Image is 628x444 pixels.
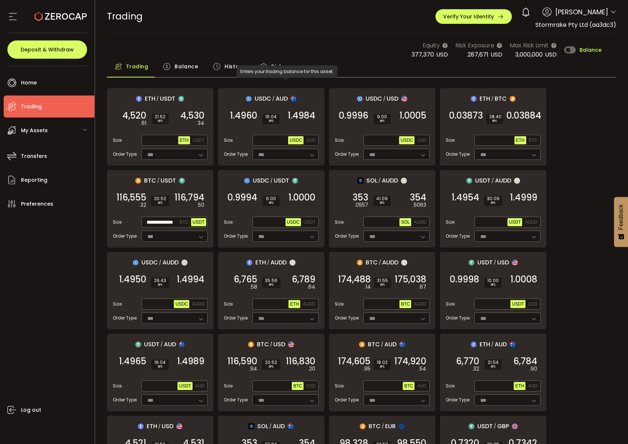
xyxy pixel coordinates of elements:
button: Deposit & Withdraw [7,40,87,59]
img: btc_portfolio.svg [360,423,366,429]
span: [PERSON_NAME] [555,7,608,17]
button: BTC [292,382,304,390]
span: 1.4950 [119,276,146,283]
button: USDT [191,218,206,226]
span: Trading [21,101,42,112]
span: BTC [180,220,189,225]
span: USDT [161,176,176,185]
span: 21.54 [488,360,499,365]
em: / [159,259,161,266]
button: ETH [514,382,525,390]
span: 0.03873 [449,112,483,119]
i: BPS [155,119,166,123]
span: Size [446,383,455,389]
span: AUDD [303,302,315,307]
span: USDC [141,258,158,267]
span: Order Type [224,397,248,403]
span: BTC [257,340,269,349]
img: usd_portfolio.svg [401,96,407,102]
em: .32 [139,201,146,209]
span: 0.9994 [227,194,257,201]
span: SOL [366,176,377,185]
i: BPS [487,283,499,287]
span: Size [113,301,122,307]
span: USDT [509,220,521,225]
span: My Assets [21,125,48,136]
i: BPS [265,365,277,369]
span: 6,784 [513,358,537,365]
span: 1.4999 [510,194,537,201]
button: AUD [527,382,539,390]
span: 9.00 [377,115,388,119]
span: BTC [368,340,380,349]
span: 20.52 [154,196,166,201]
span: USD [273,340,285,349]
img: usdt_portfolio.svg [179,178,185,184]
span: USDT [304,220,316,225]
span: Size [113,219,122,225]
span: BTC [366,258,378,267]
span: 28.40 [489,115,500,119]
span: AUDD [414,302,426,307]
em: .67 [419,283,426,291]
span: Deposit & Withdraw [21,47,74,52]
span: USD [545,50,557,59]
em: .64 [307,283,315,291]
button: BTC [399,300,411,308]
span: 174,605 [338,358,370,365]
i: BPS [488,365,499,369]
i: BPS [487,201,499,205]
em: / [381,341,383,348]
em: .14 [365,283,371,291]
span: Order Type [335,233,359,239]
img: zuPXiwguUFiBOIQyqLOiXsnnNitlx7q4LCwEbLHADjIpTka+Lip0HH8D0VTrd02z+wEAAAAASUVORK5CYII= [514,178,520,184]
span: AUDD [270,258,287,267]
img: gbp_portfolio.svg [512,423,518,429]
span: BTC [495,94,507,103]
span: USDT [475,176,491,185]
button: AUDD [301,300,317,308]
button: USDC [286,218,301,226]
em: .0557 [355,201,368,209]
span: Order Type [113,315,137,321]
span: ETH [180,138,189,143]
span: BTC [404,383,413,389]
em: / [157,95,159,102]
span: USDT [144,340,159,349]
em: / [161,341,163,348]
img: aud_portfolio.svg [291,96,297,102]
img: zuPXiwguUFiBOIQyqLOiXsnnNitlx7q4LCwEbLHADjIpTka+Lip0HH8D0VTrd02z+wEAAAAASUVORK5CYII= [182,260,187,266]
span: 6,770 [456,358,479,365]
i: BPS [154,201,166,205]
button: BTC [527,136,539,144]
span: USDC [175,302,188,307]
span: USDT [193,220,205,225]
img: btc_portfolio.svg [510,96,516,102]
em: / [267,259,269,266]
span: 1.0008 [510,276,537,283]
span: USDT [179,383,191,389]
span: ETH [147,422,157,431]
button: USDT [510,300,525,308]
span: 10.00 [487,278,499,283]
img: aud_portfolio.svg [288,423,294,429]
span: 4,530 [180,112,204,119]
button: USDC [399,136,415,144]
span: Size [446,219,455,225]
span: SOL [257,422,268,431]
i: BPS [376,201,388,205]
button: BTC [403,382,415,390]
span: AUD [384,340,396,349]
span: 41.09 [376,196,388,201]
span: Order Type [446,397,470,403]
span: 31.55 [377,278,388,283]
span: USDT [477,258,493,267]
span: 3,000,000 [515,50,543,59]
i: BPS [489,119,500,123]
span: Order Type [335,151,359,158]
img: zuPXiwguUFiBOIQyqLOiXsnnNitlx7q4LCwEbLHADjIpTka+Lip0HH8D0VTrd02z+wEAAAAASUVORK5CYII= [401,178,407,184]
em: .50 [197,201,204,209]
span: Order Type [113,233,137,239]
span: 175,038 [395,276,426,283]
img: usdt_portfolio.svg [135,342,141,347]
